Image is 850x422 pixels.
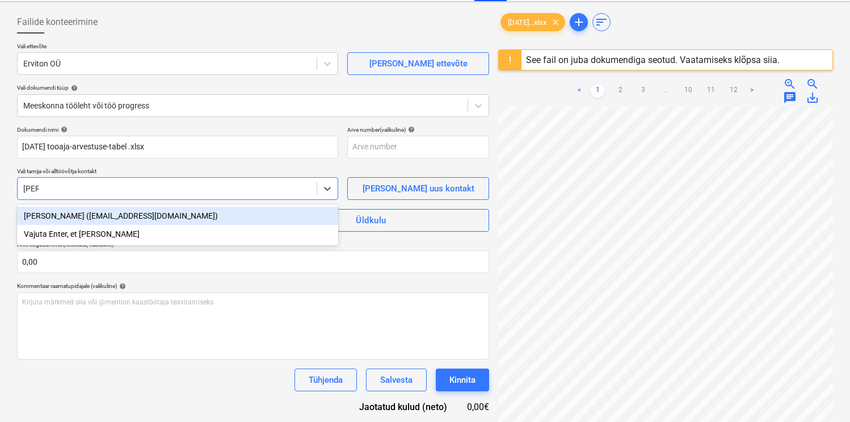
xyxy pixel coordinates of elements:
[369,56,468,71] div: [PERSON_NAME] ettevõte
[347,52,489,75] button: [PERSON_NAME] ettevõte
[659,84,672,98] a: ...
[17,84,489,91] div: Vali dokumendi tüüp
[572,15,586,29] span: add
[363,181,474,196] div: [PERSON_NAME] uus kontakt
[465,400,489,413] div: 0,00€
[347,177,489,200] button: [PERSON_NAME] uus kontakt
[591,84,604,98] a: Page 1 is your current page
[17,15,98,29] span: Failide konteerimine
[436,369,489,391] button: Kinnita
[253,209,490,232] button: Üldkulu
[806,77,819,91] span: zoom_out
[347,136,489,158] input: Arve number
[366,369,427,391] button: Salvesta
[501,18,553,27] span: [DATE]...xlsx
[500,13,565,31] div: [DATE]...xlsx
[613,84,627,98] a: Page 2
[17,168,338,177] p: Vali tarnija või alltöövõtja kontakt
[69,85,78,91] span: help
[58,126,68,133] span: help
[356,213,386,228] div: Üldkulu
[309,373,343,387] div: Tühjenda
[17,43,338,52] p: Vali ettevõte
[380,373,413,387] div: Salvesta
[595,15,608,29] span: sort
[636,84,650,98] a: Page 3
[17,225,338,243] div: Vajuta Enter, et [PERSON_NAME]
[17,207,338,225] div: [PERSON_NAME] ([EMAIL_ADDRESS][DOMAIN_NAME])
[704,84,718,98] a: Page 11
[681,84,695,98] a: Page 10
[406,126,415,133] span: help
[17,207,338,225] div: Kristjan Targamaa (info@erviton.ee)
[17,250,489,273] input: Arve kogusumma (netokulu, valikuline)
[449,373,476,387] div: Kinnita
[17,282,489,290] div: Kommentaar raamatupidajale (valikuline)
[549,15,562,29] span: clear
[573,84,586,98] a: Previous page
[783,91,797,105] span: chat
[806,91,819,105] span: save_alt
[783,77,797,91] span: zoom_in
[294,369,357,391] button: Tühjenda
[526,55,780,65] div: See fail on juba dokumendiga seotud. Vaatamiseks klõpsa siia.
[117,283,126,290] span: help
[347,126,489,133] div: Arve number (valikuline)
[342,400,465,413] div: Jaotatud kulud (neto)
[17,225,338,243] div: Vajuta Enter, et Kris luua
[727,84,740,98] a: Page 12
[17,136,338,158] input: Dokumendi nimi
[17,241,489,250] p: Arve kogusumma (netokulu, valikuline)
[745,84,759,98] a: Next page
[17,126,338,133] div: Dokumendi nimi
